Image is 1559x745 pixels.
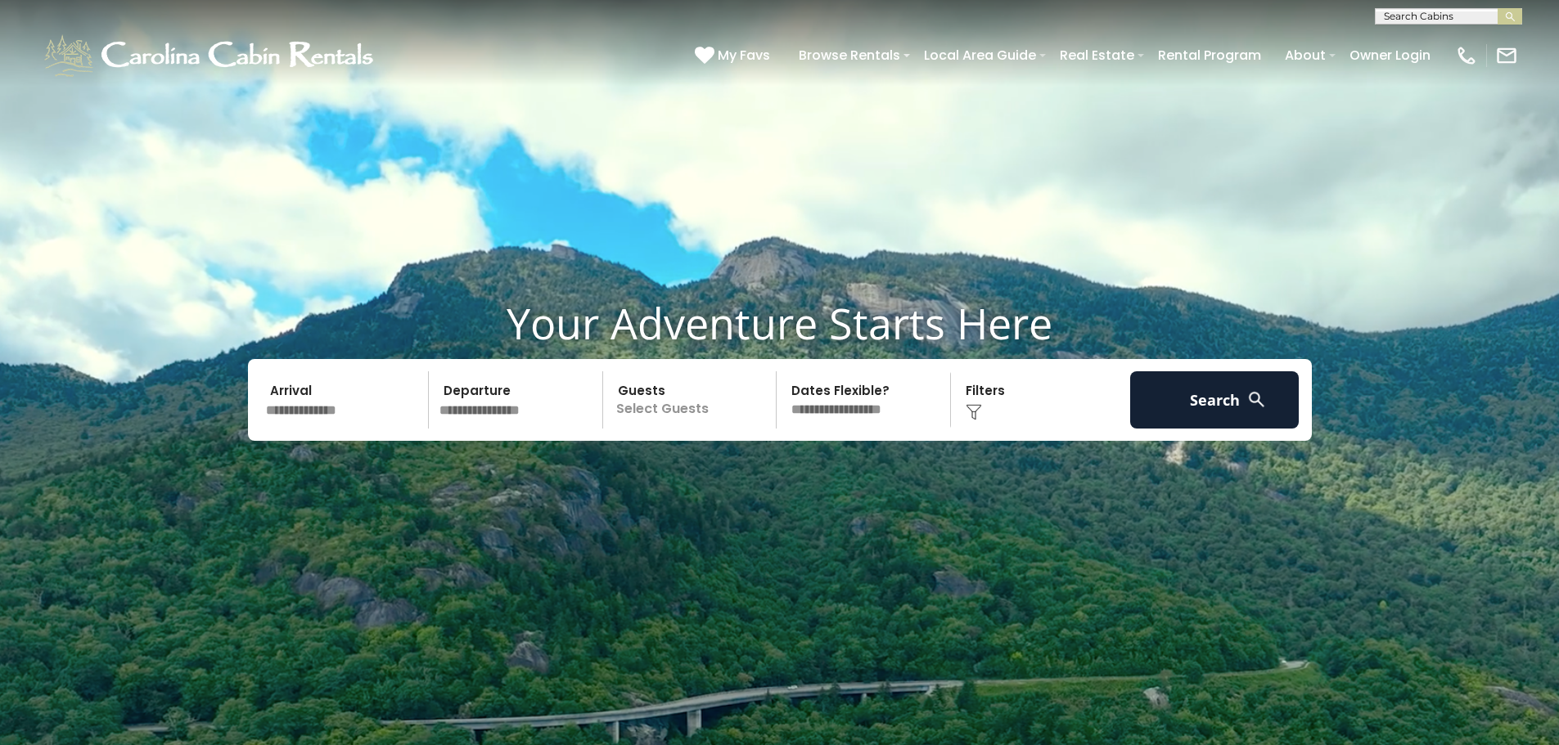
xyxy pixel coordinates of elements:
[1150,41,1269,70] a: Rental Program
[12,298,1547,348] h1: Your Adventure Starts Here
[1495,44,1518,67] img: mail-regular-white.png
[695,45,774,66] a: My Favs
[41,31,381,80] img: White-1-1-2.png
[1455,44,1478,67] img: phone-regular-white.png
[1246,389,1267,410] img: search-regular-white.png
[1052,41,1142,70] a: Real Estate
[791,41,908,70] a: Browse Rentals
[718,45,770,65] span: My Favs
[608,371,777,429] p: Select Guests
[1341,41,1439,70] a: Owner Login
[916,41,1044,70] a: Local Area Guide
[1277,41,1334,70] a: About
[1130,371,1300,429] button: Search
[966,404,982,420] img: filter--v1.png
